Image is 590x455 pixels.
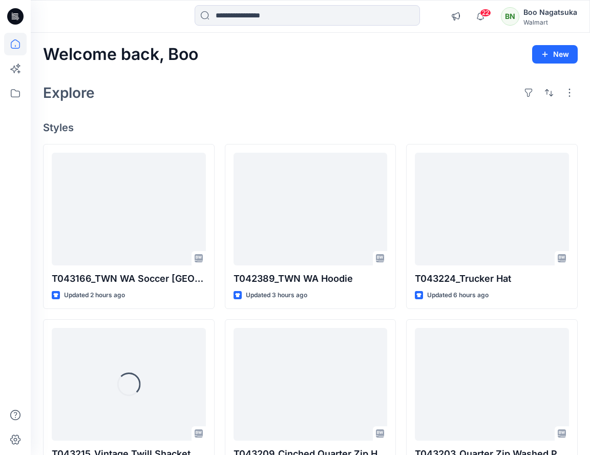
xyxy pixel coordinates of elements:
span: 22 [480,9,491,17]
p: T043224_Trucker Hat [415,272,569,286]
h2: Welcome back, Boo [43,45,198,64]
p: Updated 2 hours ago [64,290,125,301]
h2: Explore [43,85,95,101]
button: New [532,45,578,64]
p: T042389_TWN WA Hoodie [234,272,388,286]
p: Updated 6 hours ago [427,290,489,301]
div: BN [501,7,519,26]
div: Boo Nagatsuka [523,6,577,18]
p: T043166_TWN WA Soccer [GEOGRAPHIC_DATA] [52,272,206,286]
h4: Styles [43,121,578,134]
div: Walmart [523,18,577,26]
p: Updated 3 hours ago [246,290,307,301]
